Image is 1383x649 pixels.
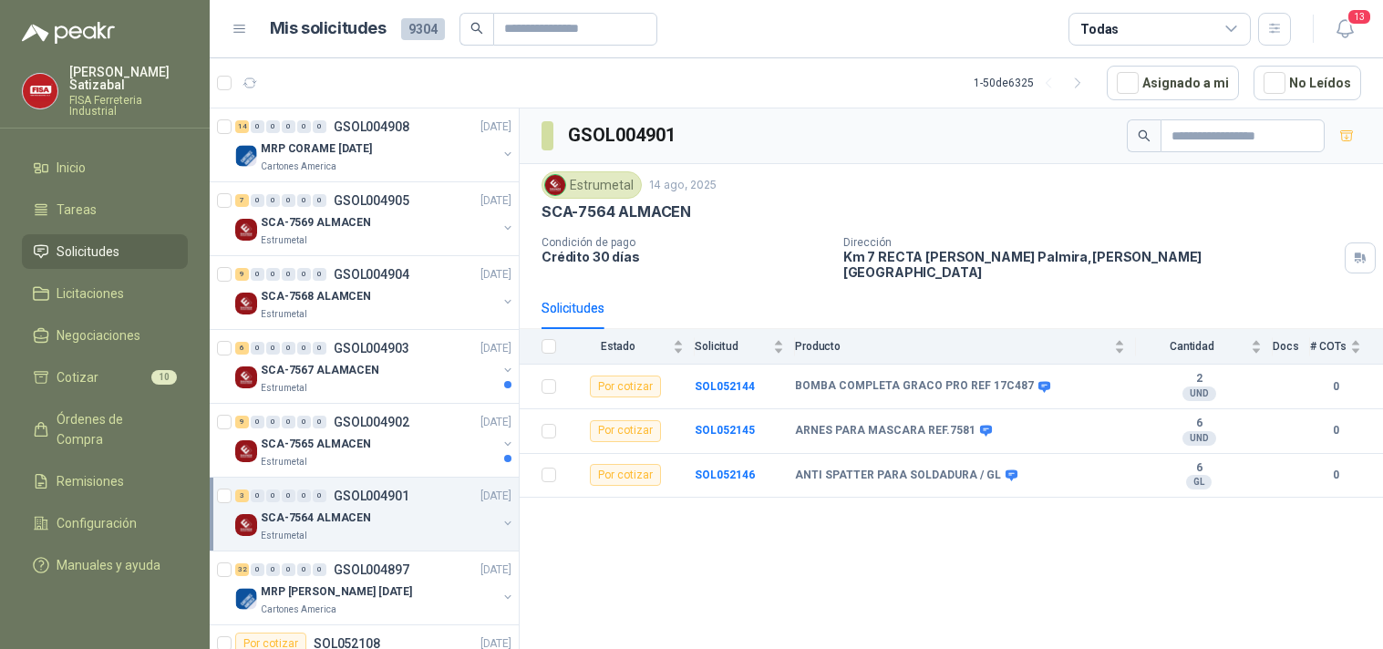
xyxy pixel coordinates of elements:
[261,529,307,543] p: Estrumetal
[282,489,295,502] div: 0
[251,120,264,133] div: 0
[23,74,57,108] img: Company Logo
[480,561,511,579] p: [DATE]
[480,192,511,210] p: [DATE]
[795,340,1110,353] span: Producto
[334,489,409,502] p: GSOL004901
[151,370,177,385] span: 10
[266,120,280,133] div: 0
[235,342,249,355] div: 6
[270,15,387,42] h1: Mis solicitudes
[313,416,326,428] div: 0
[334,268,409,281] p: GSOL004904
[480,414,511,431] p: [DATE]
[334,120,409,133] p: GSOL004908
[235,485,515,543] a: 3 0 0 0 0 0 GSOL004901[DATE] Company LogoSCA-7564 ALMACENEstrumetal
[568,121,678,149] h3: GSOL004901
[69,66,188,91] p: [PERSON_NAME] Satizabal
[1347,8,1372,26] span: 13
[695,329,795,365] th: Solicitud
[542,236,829,249] p: Condición de pago
[251,194,264,207] div: 0
[266,563,280,576] div: 0
[282,563,295,576] div: 0
[297,489,311,502] div: 0
[1136,329,1273,365] th: Cantidad
[334,194,409,207] p: GSOL004905
[313,489,326,502] div: 0
[251,489,264,502] div: 0
[57,283,124,304] span: Licitaciones
[1254,66,1361,100] button: No Leídos
[235,145,257,167] img: Company Logo
[795,379,1034,394] b: BOMBA COMPLETA GRACO PRO REF 17C487
[22,276,188,311] a: Licitaciones
[297,563,311,576] div: 0
[266,342,280,355] div: 0
[795,424,975,438] b: ARNES PARA MASCARA REF.7581
[1107,66,1239,100] button: Asignado a mi
[69,95,188,117] p: FISA Ferreteria Industrial
[843,236,1337,249] p: Dirección
[695,340,769,353] span: Solicitud
[297,268,311,281] div: 0
[1182,431,1216,446] div: UND
[261,510,371,527] p: SCA-7564 ALMACEN
[470,22,483,35] span: search
[235,219,257,241] img: Company Logo
[235,440,257,462] img: Company Logo
[235,293,257,314] img: Company Logo
[480,266,511,283] p: [DATE]
[1136,417,1262,431] b: 6
[480,118,511,136] p: [DATE]
[261,140,372,158] p: MRP CORAME [DATE]
[649,177,717,194] p: 14 ago, 2025
[235,268,249,281] div: 9
[1136,461,1262,476] b: 6
[297,194,311,207] div: 0
[235,559,515,617] a: 32 0 0 0 0 0 GSOL004897[DATE] Company LogoMRP [PERSON_NAME] [DATE]Cartones America
[313,120,326,133] div: 0
[266,489,280,502] div: 0
[795,469,1001,483] b: ANTI SPATTER PARA SOLDADURA / GL
[1310,329,1383,365] th: # COTs
[251,416,264,428] div: 0
[22,506,188,541] a: Configuración
[266,416,280,428] div: 0
[261,233,307,248] p: Estrumetal
[695,424,755,437] a: SOL052145
[57,325,140,345] span: Negociaciones
[282,194,295,207] div: 0
[313,268,326,281] div: 0
[480,340,511,357] p: [DATE]
[266,194,280,207] div: 0
[57,200,97,220] span: Tareas
[261,214,371,232] p: SCA-7569 ALMACEN
[22,150,188,185] a: Inicio
[22,548,188,582] a: Manuales y ayuda
[542,171,642,199] div: Estrumetal
[695,469,755,481] b: SOL052146
[1186,475,1212,489] div: GL
[57,471,124,491] span: Remisiones
[313,194,326,207] div: 0
[57,555,160,575] span: Manuales y ayuda
[57,158,86,178] span: Inicio
[235,416,249,428] div: 9
[22,22,115,44] img: Logo peakr
[235,563,249,576] div: 32
[235,411,515,469] a: 9 0 0 0 0 0 GSOL004902[DATE] Company LogoSCA-7565 ALMACENEstrumetal
[282,342,295,355] div: 0
[251,342,264,355] div: 0
[1310,422,1361,439] b: 0
[57,242,119,262] span: Solicitudes
[542,249,829,264] p: Crédito 30 días
[297,416,311,428] div: 0
[282,120,295,133] div: 0
[22,318,188,353] a: Negociaciones
[695,380,755,393] b: SOL052144
[57,367,98,387] span: Cotizar
[313,342,326,355] div: 0
[795,329,1136,365] th: Producto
